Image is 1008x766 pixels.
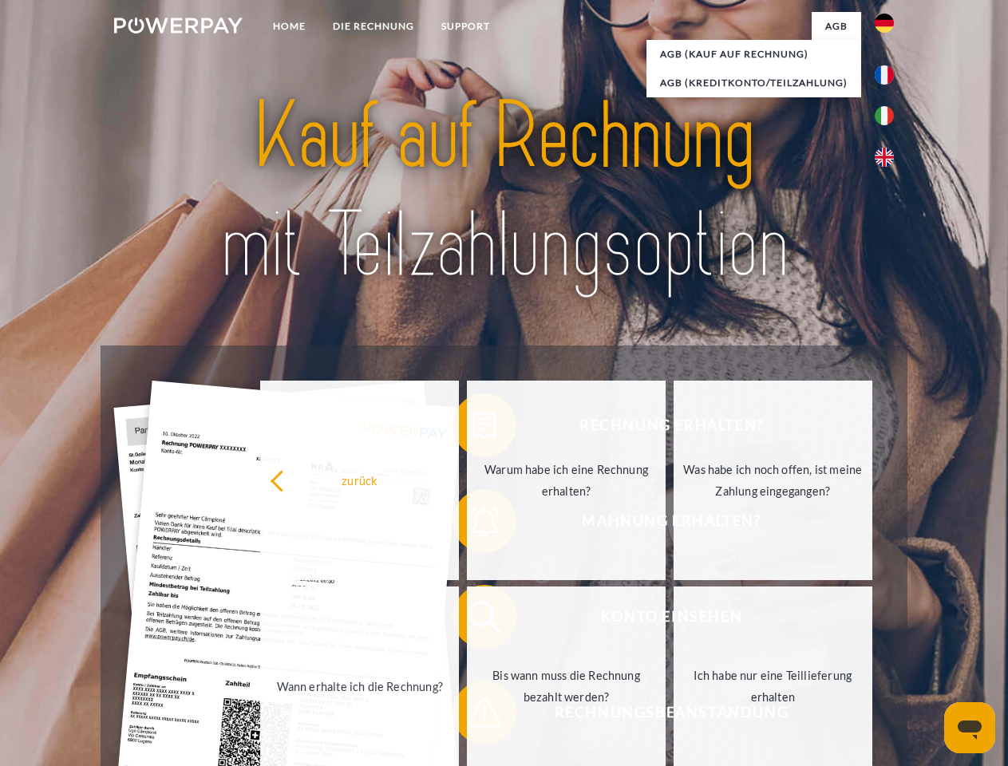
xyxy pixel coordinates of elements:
a: agb [812,12,861,41]
a: AGB (Kreditkonto/Teilzahlung) [646,69,861,97]
div: zurück [270,469,449,491]
iframe: Schaltfläche zum Öffnen des Messaging-Fensters [944,702,995,753]
a: DIE RECHNUNG [319,12,428,41]
a: SUPPORT [428,12,504,41]
img: en [875,148,894,167]
div: Was habe ich noch offen, ist meine Zahlung eingegangen? [683,459,863,502]
a: Home [259,12,319,41]
img: de [875,14,894,33]
img: fr [875,65,894,85]
img: title-powerpay_de.svg [152,77,856,306]
div: Bis wann muss die Rechnung bezahlt werden? [476,665,656,708]
img: it [875,106,894,125]
div: Warum habe ich eine Rechnung erhalten? [476,459,656,502]
div: Ich habe nur eine Teillieferung erhalten [683,665,863,708]
div: Wann erhalte ich die Rechnung? [270,675,449,697]
a: AGB (Kauf auf Rechnung) [646,40,861,69]
img: logo-powerpay-white.svg [114,18,243,34]
a: Was habe ich noch offen, ist meine Zahlung eingegangen? [674,381,872,580]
